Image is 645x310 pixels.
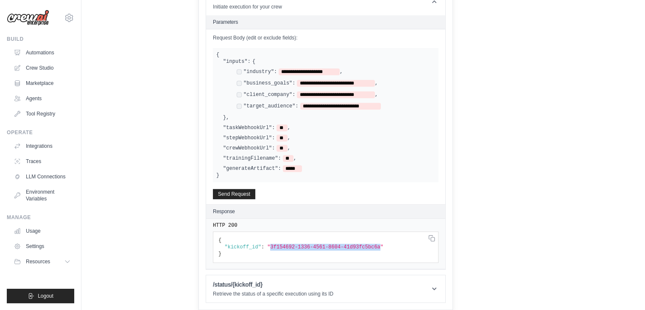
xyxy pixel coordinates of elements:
[223,145,275,152] label: "crewWebhookUrl":
[224,244,261,250] span: "kickoff_id"
[261,244,264,250] span: :
[10,92,74,105] a: Agents
[213,222,438,229] pre: HTTP 200
[218,251,221,257] span: }
[7,10,49,26] img: Logo
[7,36,74,42] div: Build
[243,91,295,98] label: "client_company":
[216,172,219,178] span: }
[223,114,226,121] span: }
[223,135,275,141] label: "stepWebhookUrl":
[223,124,275,131] label: "taskWebhookUrl":
[375,91,378,98] span: ,
[375,80,378,87] span: ,
[288,124,290,131] span: ,
[243,80,295,87] label: "business_goals":
[7,129,74,136] div: Operate
[288,135,290,141] span: ,
[10,107,74,121] a: Tool Registry
[10,185,74,206] a: Environment Variables
[213,3,282,10] p: Initiate execution for your crew
[267,244,383,250] span: "3f154692-1336-4561-8604-41d93fc5bc6a"
[213,208,235,215] h2: Response
[7,214,74,221] div: Manage
[213,290,333,297] p: Retrieve the status of a specific execution using its ID
[10,224,74,238] a: Usage
[252,58,255,65] span: {
[218,237,221,243] span: {
[10,155,74,168] a: Traces
[216,52,219,58] span: {
[288,145,290,152] span: ,
[223,165,281,172] label: "generateArtifact":
[340,68,343,75] span: ,
[38,293,53,299] span: Logout
[243,68,277,75] label: "industry":
[10,76,74,90] a: Marketplace
[213,189,255,199] button: Send Request
[213,280,333,289] h1: /status/{kickoff_id}
[213,34,438,41] label: Request Body (edit or exclude fields):
[226,114,229,121] span: ,
[243,103,299,110] label: "target_audience":
[7,289,74,303] button: Logout
[10,255,74,268] button: Resources
[10,139,74,153] a: Integrations
[213,19,438,25] h2: Parameters
[223,155,281,162] label: "trainingFilename":
[26,258,50,265] span: Resources
[10,240,74,253] a: Settings
[293,155,296,162] span: ,
[10,46,74,59] a: Automations
[10,61,74,75] a: Crew Studio
[223,58,251,65] label: "inputs":
[10,170,74,183] a: LLM Connections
